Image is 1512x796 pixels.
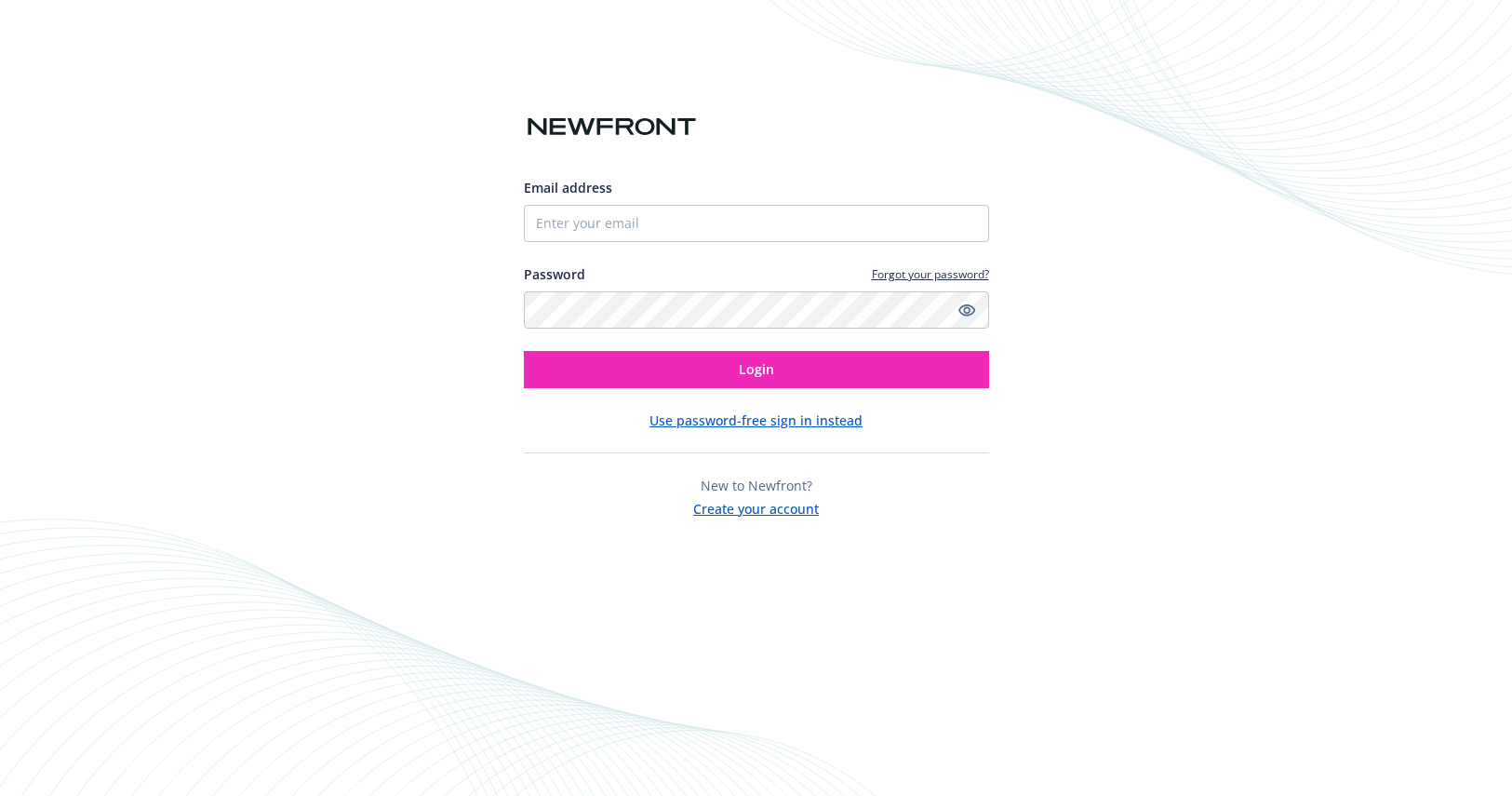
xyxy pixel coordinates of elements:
span: New to Newfront? [701,477,812,494]
button: Use password-free sign in instead [649,411,863,430]
a: Forgot your password? [872,266,989,282]
input: Enter your email [524,205,989,242]
button: Login [524,351,989,388]
a: Show password [956,299,978,321]
span: Login [739,360,774,378]
span: Email address [524,179,612,196]
button: Create your account [693,495,819,519]
img: Newfront logo [524,111,700,143]
label: Password [524,264,585,284]
input: Enter your password [524,291,989,329]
